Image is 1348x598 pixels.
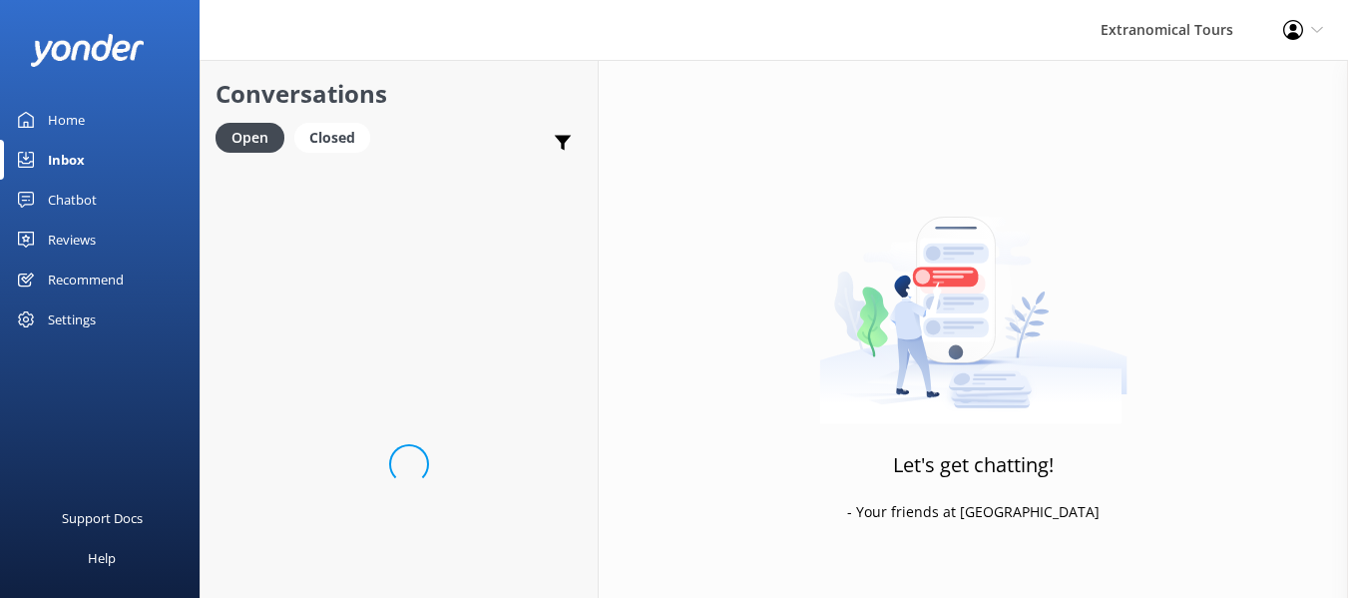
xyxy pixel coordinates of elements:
div: Chatbot [48,180,97,220]
div: Settings [48,299,96,339]
div: Reviews [48,220,96,260]
div: Open [216,123,284,153]
div: Closed [294,123,370,153]
h3: Let's get chatting! [893,449,1054,481]
div: Home [48,100,85,140]
a: Open [216,126,294,148]
img: yonder-white-logo.png [30,34,145,67]
div: Help [88,538,116,578]
div: Inbox [48,140,85,180]
img: artwork of a man stealing a conversation from at giant smartphone [819,175,1127,424]
a: Closed [294,126,380,148]
div: Recommend [48,260,124,299]
div: Support Docs [62,498,143,538]
h2: Conversations [216,75,583,113]
p: - Your friends at [GEOGRAPHIC_DATA] [847,501,1100,523]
